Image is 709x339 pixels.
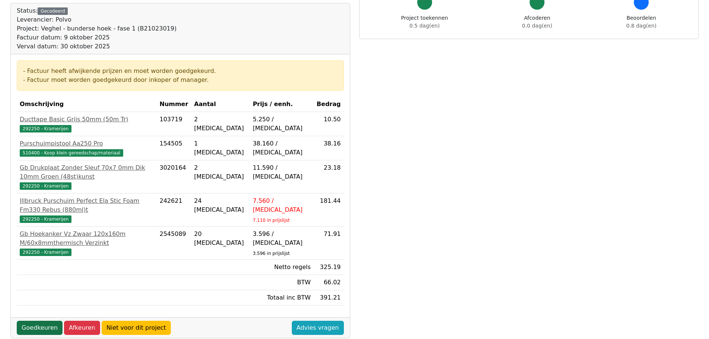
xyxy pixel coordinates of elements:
[20,196,154,214] div: Illbruck Purschuim Perfect Ela Stic Foam Fm330 Rebus (880ml)t
[20,215,71,223] span: 292250 - Kramerijen
[194,230,247,247] div: 20 [MEDICAL_DATA]
[522,23,552,29] span: 0.0 dag(en)
[292,321,344,335] a: Advies vragen
[314,260,344,275] td: 325.19
[250,290,314,306] td: Totaal inc BTW
[522,14,552,30] div: Afcoderen
[64,321,100,335] a: Afkeuren
[20,125,71,132] span: 292250 - Kramerijen
[409,23,440,29] span: 0.5 dag(en)
[102,321,171,335] a: Niet voor dit project
[314,227,344,260] td: 71.91
[17,33,176,42] div: Factuur datum: 9 oktober 2025
[20,196,154,223] a: Illbruck Purschuim Perfect Ela Stic Foam Fm330 Rebus (880ml)t292250 - Kramerijen
[157,97,191,112] th: Nummer
[157,160,191,194] td: 3020164
[250,275,314,290] td: BTW
[253,251,290,256] sub: 3.596 in prijslijst
[253,230,311,247] div: 3.596 / [MEDICAL_DATA]
[253,115,311,133] div: 5.250 / [MEDICAL_DATA]
[626,23,657,29] span: 0.8 dag(en)
[253,139,311,157] div: 38.160 / [MEDICAL_DATA]
[157,136,191,160] td: 154505
[194,163,247,181] div: 2 [MEDICAL_DATA]
[314,136,344,160] td: 38.16
[20,182,71,190] span: 292250 - Kramerijen
[17,97,157,112] th: Omschrijving
[626,14,657,30] div: Beoordelen
[20,249,71,256] span: 292250 - Kramerijen
[253,163,311,181] div: 11.590 / [MEDICAL_DATA]
[314,290,344,306] td: 391.21
[314,160,344,194] td: 23.18
[17,6,176,51] div: Status:
[20,139,154,148] div: Purschuimpistool Aa250 Pro
[191,97,250,112] th: Aantal
[253,218,290,223] sub: 7.110 in prijslijst
[250,260,314,275] td: Netto regels
[314,97,344,112] th: Bedrag
[157,227,191,260] td: 2545089
[38,7,68,15] div: Gecodeerd
[20,149,123,157] span: 510400 - Koop klein gereedschap/materiaal
[20,139,154,157] a: Purschuimpistool Aa250 Pro510400 - Koop klein gereedschap/materiaal
[253,196,311,214] div: 7.560 / [MEDICAL_DATA]
[314,275,344,290] td: 66.02
[17,15,176,24] div: Leverancier: Polvo
[250,97,314,112] th: Prijs / eenh.
[314,112,344,136] td: 10.50
[23,76,338,84] div: - Factuur moet worden goedgekeurd door inkoper of manager.
[157,194,191,227] td: 242621
[314,194,344,227] td: 181.44
[194,139,247,157] div: 1 [MEDICAL_DATA]
[20,115,154,124] div: Ducttape Basic Grijs 50mm (50m Tr)
[401,14,448,30] div: Project toekennen
[23,67,338,76] div: - Factuur heeft afwijkende prijzen en moet worden goedgekeurd.
[194,115,247,133] div: 2 [MEDICAL_DATA]
[157,112,191,136] td: 103719
[17,42,176,51] div: Verval datum: 30 oktober 2025
[17,321,63,335] a: Goedkeuren
[194,196,247,214] div: 24 [MEDICAL_DATA]
[20,230,154,247] div: Gb Hoekanker Vz Zwaar 120x160m M/60x8mmthermisch Verzinkt
[20,163,154,181] div: Gb Drukplaat Zonder Sleuf 70x7 0mm Dik 10mm Groen (48st)kunst
[20,163,154,190] a: Gb Drukplaat Zonder Sleuf 70x7 0mm Dik 10mm Groen (48st)kunst292250 - Kramerijen
[20,230,154,256] a: Gb Hoekanker Vz Zwaar 120x160m M/60x8mmthermisch Verzinkt292250 - Kramerijen
[20,115,154,133] a: Ducttape Basic Grijs 50mm (50m Tr)292250 - Kramerijen
[17,24,176,33] div: Project: Veghel - bunderse hoek - fase 1 (B21023019)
